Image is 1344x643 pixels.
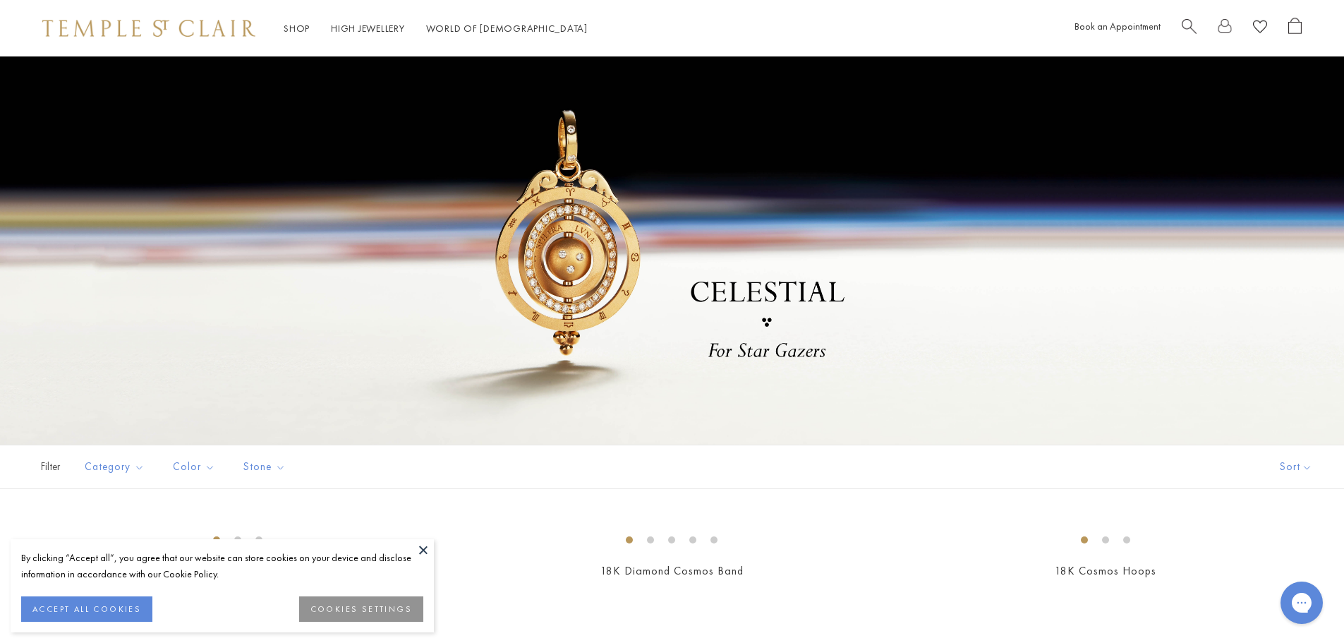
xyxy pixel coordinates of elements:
a: Search [1182,18,1197,40]
a: 18K Diamond Cosmos Band [600,563,744,578]
a: Book an Appointment [1074,20,1161,32]
span: Color [166,458,226,476]
span: Category [78,458,155,476]
a: Open Shopping Bag [1288,18,1302,40]
a: World of [DEMOGRAPHIC_DATA]World of [DEMOGRAPHIC_DATA] [426,22,588,35]
a: High JewelleryHigh Jewellery [331,22,405,35]
button: Category [74,451,155,483]
img: Temple St. Clair [42,20,255,37]
button: Color [162,451,226,483]
button: Show sort by [1248,445,1344,488]
a: 18K Cosmos Hoops [1055,563,1156,578]
button: Stone [233,451,296,483]
nav: Main navigation [284,20,588,37]
a: View Wishlist [1253,18,1267,40]
a: ShopShop [284,22,310,35]
button: ACCEPT ALL COOKIES [21,596,152,622]
span: Stone [236,458,296,476]
div: By clicking “Accept all”, you agree that our website can store cookies on your device and disclos... [21,550,423,582]
iframe: Gorgias live chat messenger [1273,577,1330,629]
button: COOKIES SETTINGS [299,596,423,622]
